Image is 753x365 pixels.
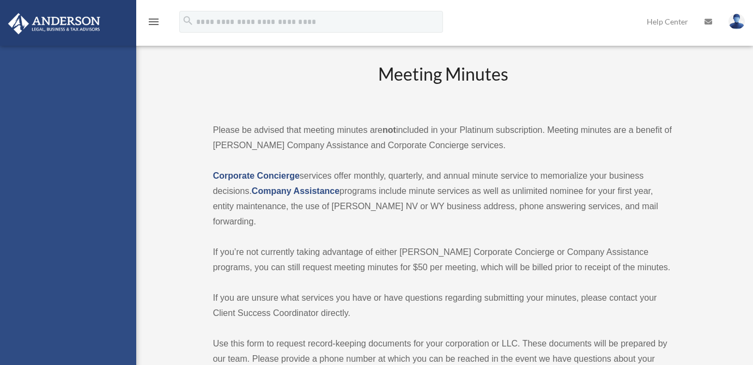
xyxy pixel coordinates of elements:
[213,290,674,321] p: If you are unsure what services you have or have questions regarding submitting your minutes, ple...
[213,245,674,275] p: If you’re not currently taking advantage of either [PERSON_NAME] Corporate Concierge or Company A...
[213,123,674,153] p: Please be advised that meeting minutes are included in your Platinum subscription. Meeting minute...
[5,13,104,34] img: Anderson Advisors Platinum Portal
[147,19,160,28] a: menu
[213,168,674,229] p: services offer monthly, quarterly, and annual minute service to memorialize your business decisio...
[728,14,745,29] img: User Pic
[147,15,160,28] i: menu
[182,15,194,27] i: search
[213,62,674,107] h2: Meeting Minutes
[382,125,396,135] strong: not
[252,186,339,196] a: Company Assistance
[213,171,300,180] a: Corporate Concierge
